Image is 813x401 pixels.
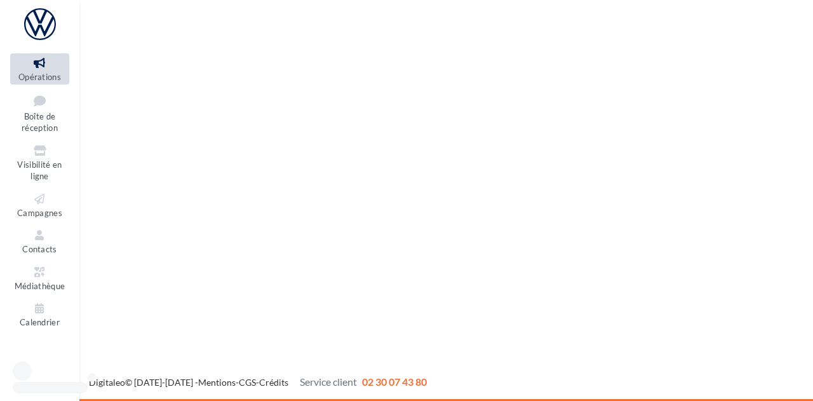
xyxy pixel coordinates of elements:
[15,281,65,291] span: Médiathèque
[89,377,427,388] span: © [DATE]-[DATE] - - -
[259,377,288,388] a: Crédits
[89,377,125,388] a: Digitaleo
[10,90,69,136] a: Boîte de réception
[10,226,69,257] a: Contacts
[22,244,57,254] span: Contacts
[17,208,62,218] span: Campagnes
[10,53,69,85] a: Opérations
[198,377,236,388] a: Mentions
[17,160,62,182] span: Visibilité en ligne
[300,376,357,388] span: Service client
[10,299,69,330] a: Calendrier
[10,262,69,294] a: Médiathèque
[10,189,69,221] a: Campagnes
[18,72,61,82] span: Opérations
[22,111,58,133] span: Boîte de réception
[10,141,69,184] a: Visibilité en ligne
[20,317,60,327] span: Calendrier
[362,376,427,388] span: 02 30 07 43 80
[239,377,256,388] a: CGS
